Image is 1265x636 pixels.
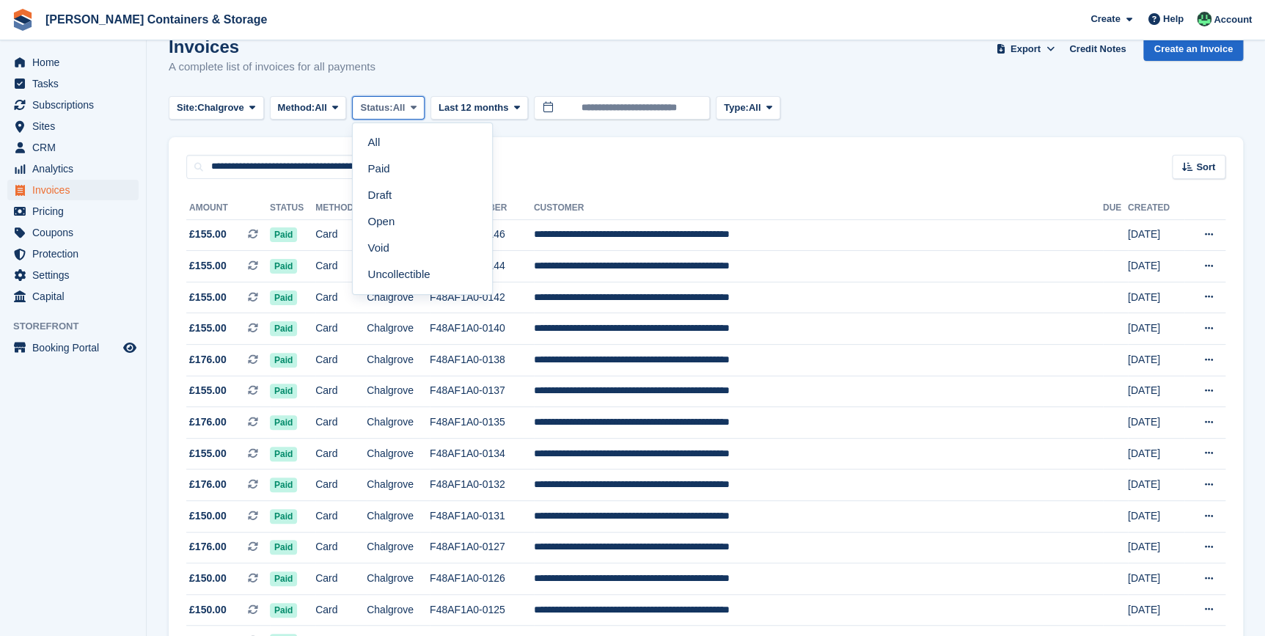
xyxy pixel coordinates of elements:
[189,290,227,305] span: £155.00
[7,222,139,243] a: menu
[121,339,139,357] a: Preview store
[32,52,120,73] span: Home
[189,352,227,368] span: £176.00
[7,265,139,285] a: menu
[315,594,367,626] td: Card
[1128,282,1184,313] td: [DATE]
[430,96,528,120] button: Last 12 months
[1128,219,1184,251] td: [DATE]
[367,563,430,595] td: Chalgrove
[352,96,424,120] button: Status: All
[367,594,430,626] td: Chalgrove
[1090,12,1120,26] span: Create
[7,244,139,264] a: menu
[1128,345,1184,376] td: [DATE]
[32,137,120,158] span: CRM
[367,407,430,439] td: Chalgrove
[1196,160,1215,175] span: Sort
[315,532,367,563] td: Card
[359,261,486,288] a: Uncollectible
[1128,532,1184,563] td: [DATE]
[315,345,367,376] td: Card
[189,446,227,461] span: £155.00
[392,100,405,115] span: All
[367,313,430,345] td: Chalgrove
[270,290,297,305] span: Paid
[7,158,139,179] a: menu
[1011,42,1041,56] span: Export
[7,337,139,358] a: menu
[359,235,486,261] a: Void
[367,345,430,376] td: Chalgrove
[32,73,120,94] span: Tasks
[367,532,430,563] td: Chalgrove
[270,571,297,586] span: Paid
[197,100,244,115] span: Chalgrove
[430,313,534,345] td: F48AF1A0-0140
[189,539,227,555] span: £176.00
[7,137,139,158] a: menu
[7,52,139,73] a: menu
[270,603,297,618] span: Paid
[270,415,297,430] span: Paid
[278,100,315,115] span: Method:
[7,201,139,222] a: menu
[534,197,1103,220] th: Customer
[12,9,34,31] img: stora-icon-8386f47178a22dfd0bd8f6a31ec36ba5ce8667c1dd55bd0f319d3a0aa187defe.svg
[315,197,367,220] th: Method
[315,313,367,345] td: Card
[315,469,367,501] td: Card
[32,116,120,136] span: Sites
[177,100,197,115] span: Site:
[7,73,139,94] a: menu
[315,219,367,251] td: Card
[430,282,534,313] td: F48AF1A0-0142
[270,384,297,398] span: Paid
[359,182,486,208] a: Draft
[1128,197,1184,220] th: Created
[189,508,227,524] span: £150.00
[169,37,375,56] h1: Invoices
[270,321,297,336] span: Paid
[189,321,227,336] span: £155.00
[270,96,347,120] button: Method: All
[32,337,120,358] span: Booking Portal
[315,438,367,469] td: Card
[32,222,120,243] span: Coupons
[430,407,534,439] td: F48AF1A0-0135
[270,447,297,461] span: Paid
[32,201,120,222] span: Pricing
[430,345,534,376] td: F48AF1A0-0138
[1128,376,1184,407] td: [DATE]
[367,376,430,407] td: Chalgrove
[186,197,270,220] th: Amount
[1128,563,1184,595] td: [DATE]
[189,414,227,430] span: £176.00
[1163,12,1184,26] span: Help
[1128,251,1184,282] td: [DATE]
[315,563,367,595] td: Card
[359,129,486,156] a: All
[1063,37,1132,61] a: Credit Notes
[430,469,534,501] td: F48AF1A0-0132
[315,376,367,407] td: Card
[1128,407,1184,439] td: [DATE]
[32,158,120,179] span: Analytics
[7,286,139,307] a: menu
[430,438,534,469] td: F48AF1A0-0134
[367,501,430,533] td: Chalgrove
[189,602,227,618] span: £150.00
[32,95,120,115] span: Subscriptions
[430,594,534,626] td: F48AF1A0-0125
[1128,469,1184,501] td: [DATE]
[315,501,367,533] td: Card
[169,59,375,76] p: A complete list of invoices for all payments
[270,540,297,555] span: Paid
[430,376,534,407] td: F48AF1A0-0137
[315,100,327,115] span: All
[189,227,227,242] span: £155.00
[270,353,297,368] span: Paid
[359,208,486,235] a: Open
[270,259,297,274] span: Paid
[1197,12,1211,26] img: Arjun Preetham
